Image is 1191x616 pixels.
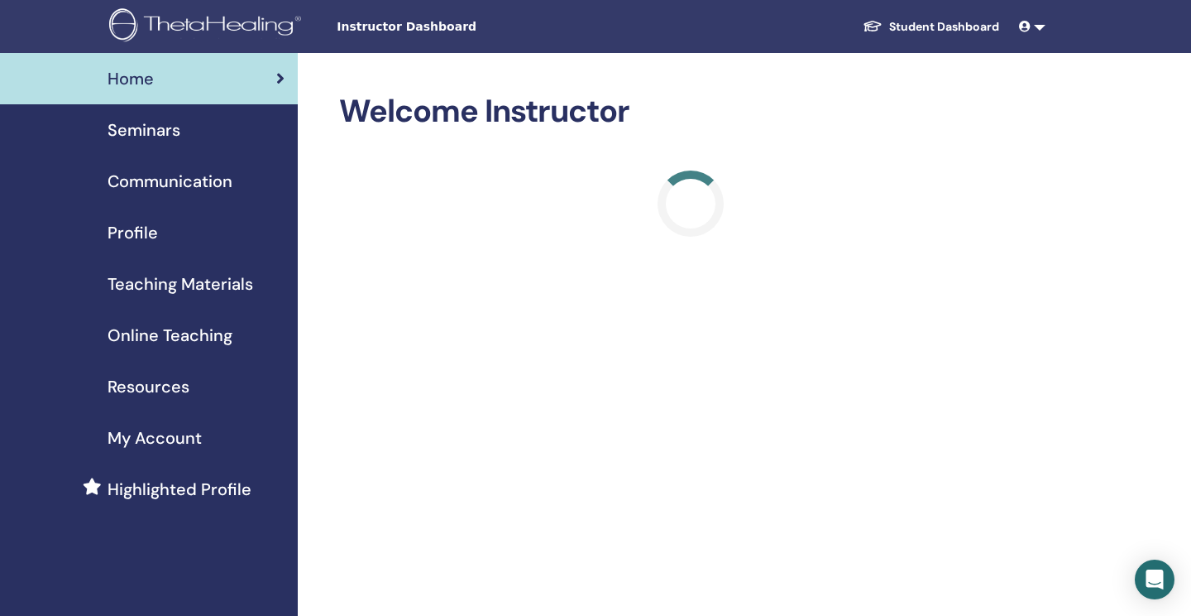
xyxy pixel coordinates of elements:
h2: Welcome Instructor [339,93,1042,131]
span: Communication [108,169,232,194]
span: My Account [108,426,202,450]
img: graduation-cap-white.svg [863,19,882,33]
img: logo.png [109,8,307,46]
span: Profile [108,220,158,245]
span: Home [108,66,154,91]
span: Highlighted Profile [108,477,251,502]
span: Seminars [108,118,180,142]
span: Instructor Dashboard [337,18,585,36]
span: Online Teaching [108,323,232,348]
a: Student Dashboard [849,12,1012,42]
div: Open Intercom Messenger [1135,560,1174,599]
span: Resources [108,374,189,399]
span: Teaching Materials [108,272,253,296]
